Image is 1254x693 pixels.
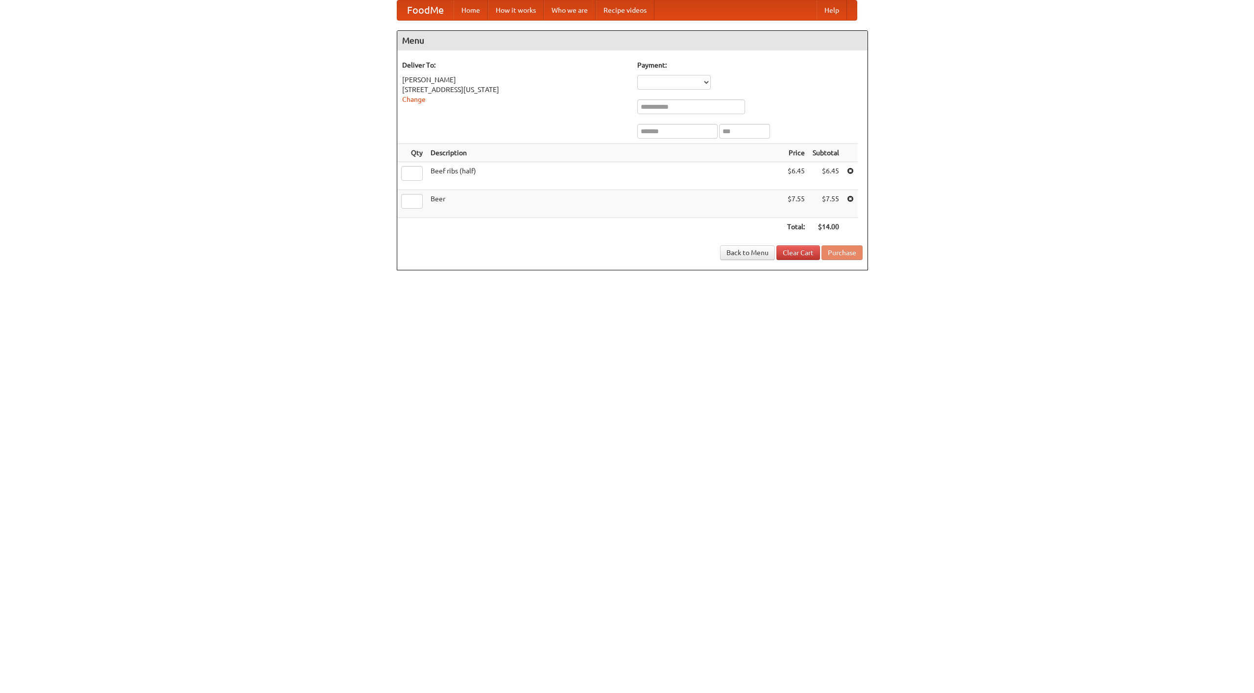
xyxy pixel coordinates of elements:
h4: Menu [397,31,868,50]
a: Home [454,0,488,20]
td: Beer [427,190,783,218]
td: $6.45 [783,162,809,190]
div: [STREET_ADDRESS][US_STATE] [402,85,627,95]
th: Total: [783,218,809,236]
th: Price [783,144,809,162]
td: $7.55 [783,190,809,218]
th: $14.00 [809,218,843,236]
a: Clear Cart [776,245,820,260]
a: How it works [488,0,544,20]
div: [PERSON_NAME] [402,75,627,85]
td: $6.45 [809,162,843,190]
a: Help [817,0,847,20]
a: Recipe videos [596,0,654,20]
th: Subtotal [809,144,843,162]
h5: Deliver To: [402,60,627,70]
a: Change [402,96,426,103]
a: Back to Menu [720,245,775,260]
button: Purchase [821,245,863,260]
td: $7.55 [809,190,843,218]
td: Beef ribs (half) [427,162,783,190]
th: Description [427,144,783,162]
h5: Payment: [637,60,863,70]
a: Who we are [544,0,596,20]
th: Qty [397,144,427,162]
a: FoodMe [397,0,454,20]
